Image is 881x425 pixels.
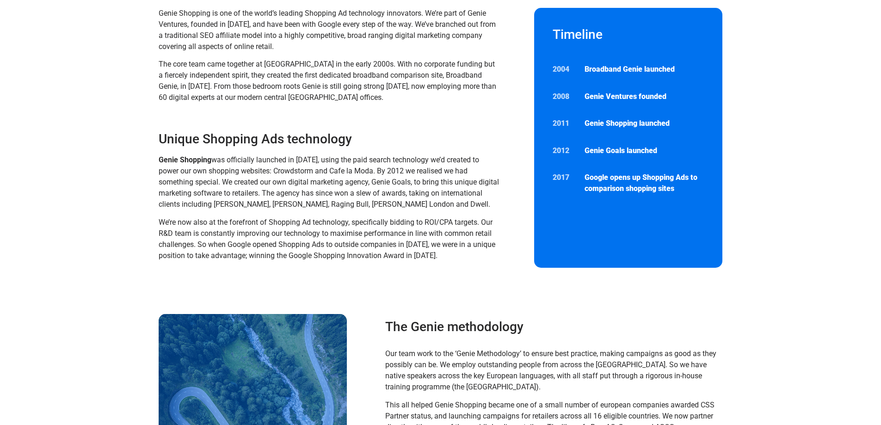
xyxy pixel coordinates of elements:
p: 2011 [553,118,576,129]
p: Genie Goals launched [585,145,704,156]
span: was officially launched in [DATE], using the paid search technology we’d created to power our own... [159,155,499,209]
span: The core team came together at [GEOGRAPHIC_DATA] in the early 2000s. With no corporate funding bu... [159,60,496,102]
span: Genie Shopping is one of the world’s leading Shopping Ad technology innovators. We’re part of Gen... [159,9,496,51]
h2: Timeline [553,26,704,43]
p: Genie Shopping launched [585,118,704,129]
p: Google opens up Shopping Ads to comparison shopping sites [585,172,704,194]
strong: Genie Shopping [159,155,211,164]
p: 2004 [553,64,576,75]
span: Our team work to the ‘Genie Methodology’ to ensure best practice, making campaigns as good as the... [385,349,716,391]
h3: Unique Shopping Ads technology [159,131,500,148]
p: 2017 [553,172,576,183]
p: 2008 [553,91,576,102]
span: We’re now also at the forefront of Shopping Ad technology, specifically bidding to ROI/CPA target... [159,218,495,260]
p: Genie Ventures founded [585,91,704,102]
h3: The Genie methodology [385,319,718,335]
p: 2012 [553,145,576,156]
p: Broadband Genie launched [585,64,704,75]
